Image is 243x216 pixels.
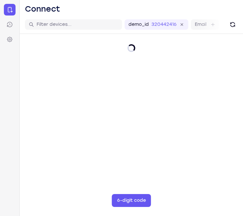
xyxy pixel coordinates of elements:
h1: Connect [25,4,60,14]
a: Sessions [4,19,16,30]
button: 6-digit code [112,194,151,207]
button: Refresh [227,19,238,30]
label: Email [195,21,206,28]
a: Connect [4,4,16,15]
a: Settings [4,34,16,45]
label: demo_id [128,21,149,28]
input: Filter devices... [37,21,118,28]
